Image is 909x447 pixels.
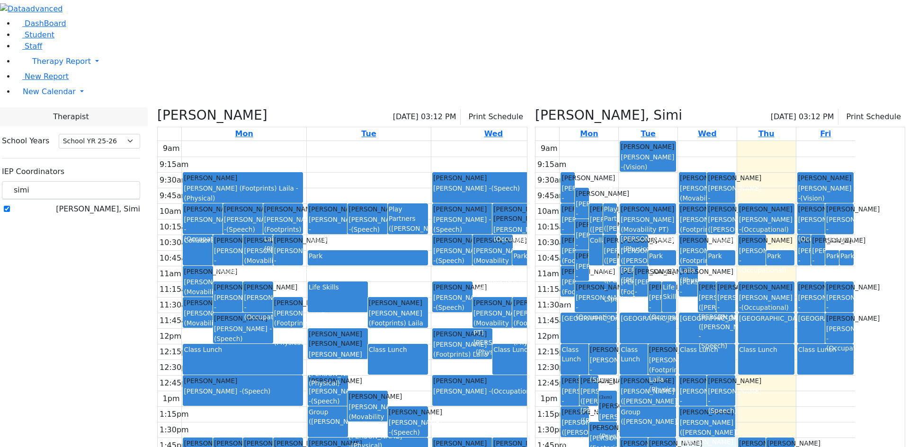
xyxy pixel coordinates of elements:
div: [PERSON_NAME] [717,282,734,292]
div: [PERSON_NAME] [739,282,793,292]
span: (Physical) [436,360,467,368]
div: [PERSON_NAME] [590,423,616,432]
div: [PERSON_NAME] - [184,215,222,244]
div: [PERSON_NAME] [274,236,302,245]
div: 11am [535,268,561,280]
div: Life Skills [309,282,367,292]
span: (Occupational) [244,313,291,321]
div: [PERSON_NAME] - [561,386,579,415]
div: [PERSON_NAME] [576,251,588,261]
span: (Occupational) [184,235,231,243]
div: [PERSON_NAME] [369,298,427,307]
div: [PERSON_NAME] [561,173,574,183]
div: Park [513,251,552,261]
div: [PERSON_NAME] [561,204,574,214]
div: [PERSON_NAME] (Movability PT) [PERSON_NAME] - [680,184,706,241]
span: (Occupational) [493,235,541,243]
div: [PERSON_NAME] [389,407,427,417]
div: [PERSON_NAME] [214,282,242,292]
div: [PERSON_NAME] (Movability PT) [PERSON_NAME] - [473,308,512,357]
span: (Occupational) [741,226,789,233]
div: [PERSON_NAME] - [812,246,824,275]
span: (Physical) [274,339,305,346]
div: [GEOGRAPHIC_DATA] [680,314,734,323]
span: (Occupational) [741,304,789,311]
div: 10:45am [158,253,196,264]
a: New Calendar [15,82,909,101]
div: [PERSON_NAME] [708,173,734,183]
div: 9:45am [158,190,190,202]
div: [PERSON_NAME] [561,236,574,245]
div: [PERSON_NAME] - [599,412,616,441]
a: New Report [15,72,69,81]
a: September 2, 2025 [359,127,378,140]
div: [PERSON_NAME] - [348,215,387,234]
span: (Speech) [351,226,380,233]
div: 12pm [158,331,183,342]
div: [PERSON_NAME] (Footprints) Laila - [680,215,706,254]
span: (Physical) [371,329,402,336]
div: [PERSON_NAME] [798,204,825,214]
div: [GEOGRAPHIC_DATA] [798,314,825,323]
div: [PERSON_NAME] [433,173,552,183]
div: [PERSON_NAME] [590,345,616,354]
div: Park [840,251,853,261]
div: [PERSON_NAME] [576,189,588,198]
span: (Physical) [680,276,711,284]
div: ([PERSON_NAME]) [389,224,427,233]
div: Group [309,407,347,417]
div: [PERSON_NAME] - [708,184,734,212]
div: 11:30am [158,299,196,311]
div: [PERSON_NAME] - [798,184,853,203]
div: 12pm [535,331,561,342]
span: (Occupational) [739,266,786,274]
a: September 4, 2025 [757,127,776,140]
span: (Speech) [436,304,464,311]
div: [PERSON_NAME] [708,376,734,386]
div: Class Lunch [369,345,427,354]
span: (Vision) [801,194,825,202]
span: (Physical) [513,339,544,346]
span: (Physical) [476,348,507,356]
div: [PERSON_NAME] (Footprints) Laila - [561,277,574,325]
div: [PERSON_NAME] [576,282,616,292]
div: [PERSON_NAME] [621,376,675,386]
div: [PERSON_NAME] [184,267,212,276]
div: [PERSON_NAME] - [433,184,552,193]
a: September 3, 2025 [696,127,718,140]
div: 10am [158,206,183,217]
span: (Physical) [476,286,507,293]
span: (Occupational) [491,387,538,395]
div: ([PERSON_NAME]) [621,417,675,426]
span: Student [25,30,54,39]
div: [PERSON_NAME] - [561,215,574,244]
div: 12:15pm [535,346,573,358]
span: (Physical) [184,194,215,202]
div: [PERSON_NAME] - [798,246,811,275]
div: 12:30pm [158,362,196,373]
div: [PERSON_NAME] - [576,230,588,259]
div: 11:45am [158,315,196,326]
span: (Speech) [826,235,855,243]
div: [PERSON_NAME] [680,407,734,417]
div: 9am [539,143,560,154]
div: [PERSON_NAME] [184,204,222,214]
div: 9:30am [158,175,190,186]
span: (Speech) [590,376,619,383]
div: [PERSON_NAME] (Movability PT) [PERSON_NAME] - [244,246,272,304]
span: (Speech) [580,436,609,443]
div: [PERSON_NAME] [635,267,647,276]
div: [PERSON_NAME] (Footprints) Laila - [561,246,574,294]
div: [PERSON_NAME] - [244,293,272,322]
div: [PERSON_NAME] [244,236,272,245]
div: [PERSON_NAME] [348,204,387,214]
div: [PERSON_NAME] [599,392,616,411]
span: (Speech) [242,387,271,395]
div: [PERSON_NAME] ([PERSON_NAME]) [PERSON_NAME] ([PERSON_NAME]) - [699,293,716,351]
div: [PERSON_NAME] ([PERSON_NAME]) [PERSON_NAME] ([PERSON_NAME]) - [604,246,616,304]
div: [PERSON_NAME] [184,298,212,307]
div: [PERSON_NAME] - [433,293,472,312]
div: [PERSON_NAME] [826,204,853,214]
input: Search [2,181,140,199]
div: [PERSON_NAME] [PERSON_NAME] [493,204,552,224]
